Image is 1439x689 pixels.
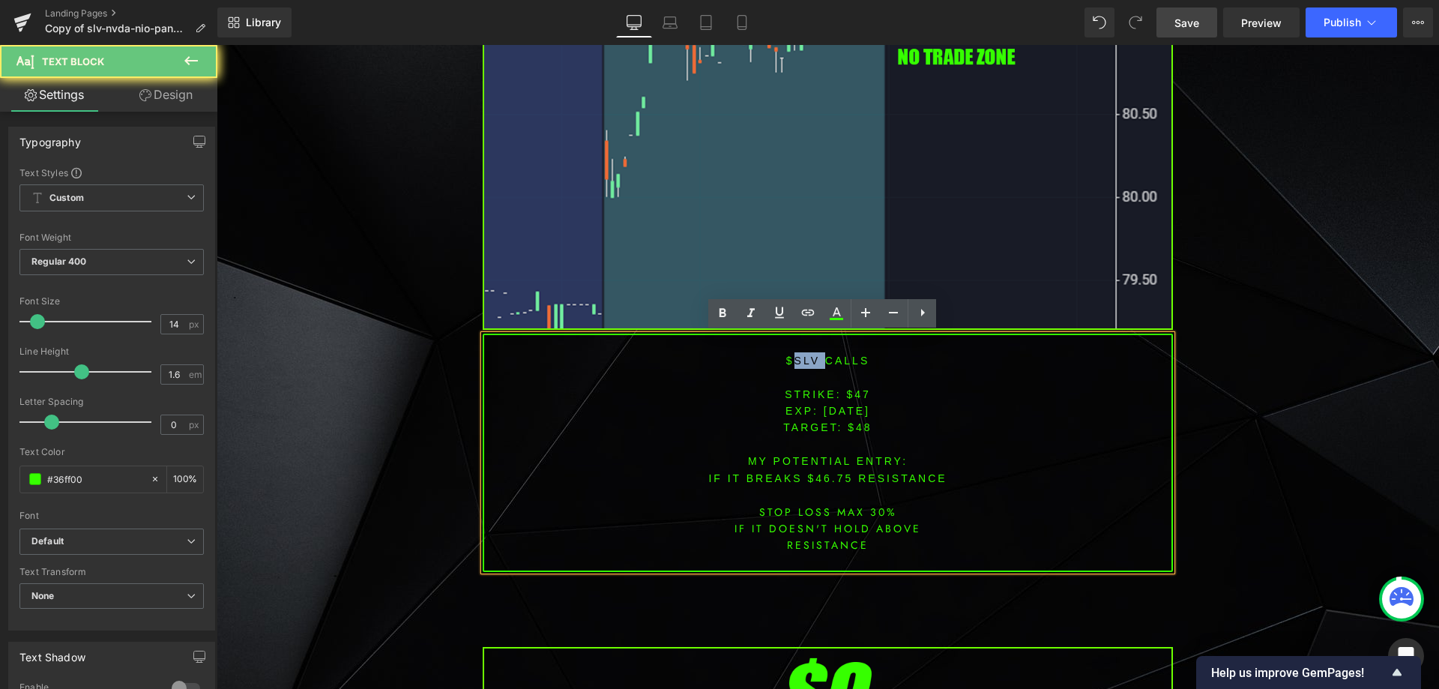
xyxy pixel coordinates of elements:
font: MY POTENTIAL ENTRY: [531,410,691,422]
a: Design [112,78,220,112]
div: Open Intercom Messenger [1388,638,1424,674]
span: Preview [1241,15,1282,31]
b: None [31,590,55,601]
span: Library [246,16,281,29]
div: Font Weight [19,232,204,243]
span: Text Block [42,55,104,67]
input: Color [47,471,143,487]
span: TARGET: $48 [567,376,655,388]
font: STRIKE: $47 [568,343,654,355]
div: Text Styles [19,166,204,178]
a: Landing Pages [45,7,217,19]
div: Typography [19,127,81,148]
a: Mobile [724,7,760,37]
p: STOP LOSS MAX 30% [268,459,955,475]
a: Tablet [688,7,724,37]
div: Font Size [19,296,204,307]
i: Default [31,535,64,548]
span: Publish [1324,16,1361,28]
a: Laptop [652,7,688,37]
a: Desktop [616,7,652,37]
b: Custom [49,192,84,205]
span: px [189,420,202,430]
p: IF IT DOESN'T HOLD above [268,475,955,492]
span: Copy of slv-nvda-nio-panw-spy [45,22,189,34]
div: Line Height [19,346,204,357]
b: Regular 400 [31,256,87,267]
font: $slv CALLS [570,310,653,322]
button: Show survey - Help us improve GemPages! [1211,664,1406,682]
span: [DATE] [607,360,654,372]
span: Help us improve GemPages! [1211,666,1388,680]
p: resistance [268,492,955,508]
span: px [189,319,202,329]
span: em [189,370,202,379]
button: More [1403,7,1433,37]
button: Redo [1120,7,1150,37]
div: Text Color [19,447,204,457]
span: Save [1174,15,1199,31]
button: Publish [1306,7,1397,37]
font: EXP: [569,360,602,372]
a: New Library [217,7,292,37]
div: Font [19,511,204,521]
a: Preview [1223,7,1300,37]
div: Text Shadow [19,643,85,664]
div: % [167,466,203,493]
div: Letter Spacing [19,397,204,407]
button: Undo [1084,7,1114,37]
div: Text Transform [19,567,204,577]
font: IF IT BREAKS $46.75 resistance [492,427,730,439]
